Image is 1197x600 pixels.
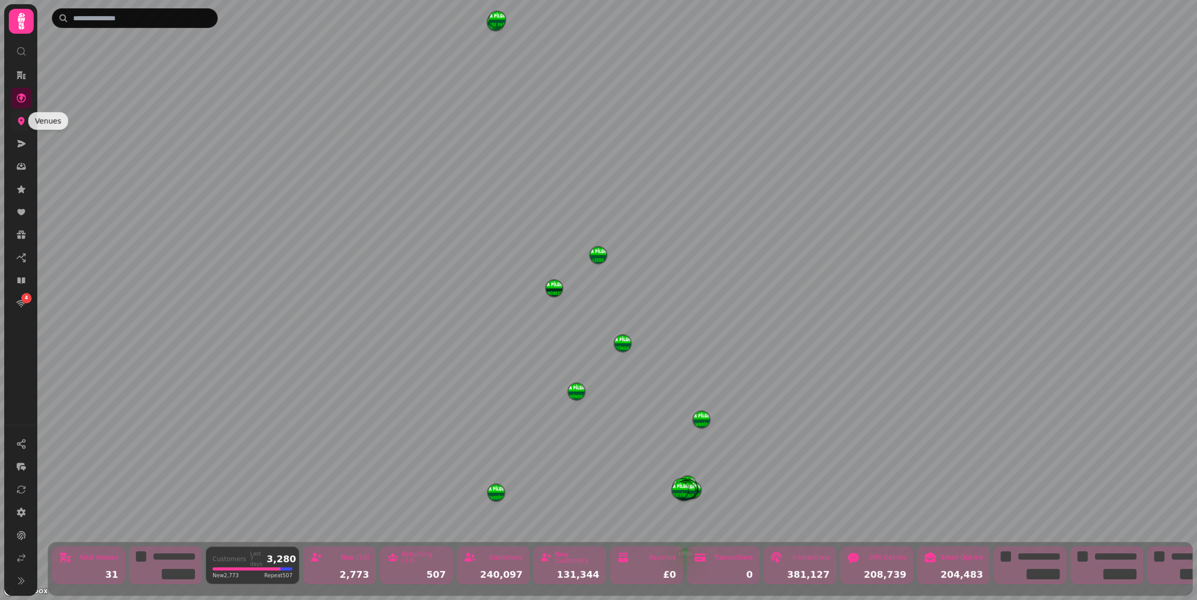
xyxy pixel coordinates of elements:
div: SMS Opt-ins [868,554,906,561]
div: 31 [59,570,118,579]
a: Mapbox logo [3,585,49,597]
div: 240,097 [463,570,523,579]
div: 2,773 [310,570,369,579]
button: NOTTINGHAM [614,335,631,352]
div: New (7d) [341,554,369,561]
button: FINSBURY PARK ❌(Now Closed) [679,476,696,493]
div: Email Opt-ins [941,554,983,561]
span: New 2,773 [213,571,238,579]
div: Revenue [649,554,676,561]
div: Last 7 days [250,551,263,567]
button: SWINGERS WEST END [677,481,693,497]
button: QUEENS PARK [673,479,689,495]
div: 381,127 [770,570,829,579]
div: Map marker [693,411,710,431]
div: Map marker [672,482,688,501]
a: 4 [11,293,32,314]
button: Birmingham [568,383,585,400]
button: LEEDS [590,247,607,263]
div: Customers [489,554,523,561]
div: Customers [213,556,246,562]
div: Map marker [546,280,562,300]
div: 131,344 [540,570,599,579]
div: Map marker [488,484,504,504]
button: CARDIFF [488,484,504,501]
button: MANCHESTER [546,280,562,297]
div: Venues [28,112,68,130]
div: Map marker [673,479,689,498]
div: 204,483 [924,570,983,579]
div: Transactions [714,554,753,561]
button: SHOREDITCH [681,480,697,496]
div: Map marker [590,247,607,267]
div: Map marker [679,476,696,496]
div: Total Venues [79,554,118,561]
div: 208,739 [847,570,906,579]
div: Map marker [681,480,697,499]
span: 4 [25,295,28,302]
button: WESTFIELD [672,482,688,498]
div: New Customers [555,551,599,564]
span: Repeat 507 [264,571,292,579]
div: Map marker [677,481,693,500]
div: Map marker [614,335,631,355]
div: Map marker [568,383,585,403]
div: 3,280 [266,554,296,564]
div: 0 [694,570,753,579]
div: Returning (7d) [402,551,446,564]
div: Interactions [793,554,829,561]
div: 507 [387,570,446,579]
div: £0 [617,570,676,579]
button: CAMBRIDGE [693,411,710,428]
